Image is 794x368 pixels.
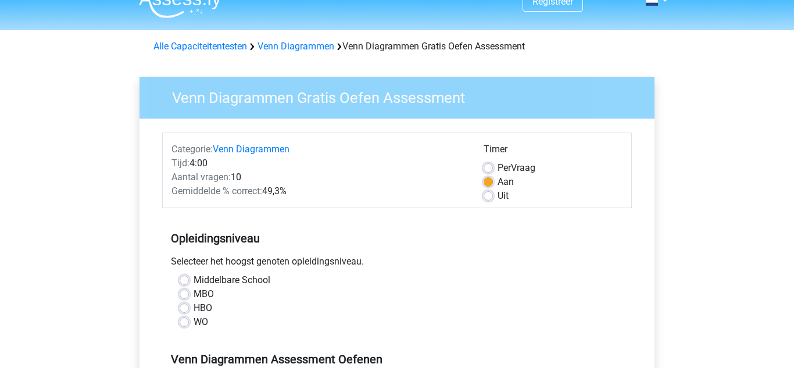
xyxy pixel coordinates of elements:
[163,184,475,198] div: 49,3%
[158,84,646,107] h3: Venn Diagrammen Gratis Oefen Assessment
[162,255,632,273] div: Selecteer het hoogst genoten opleidingsniveau.
[194,287,214,301] label: MBO
[484,142,623,161] div: Timer
[163,156,475,170] div: 4:00
[171,144,213,155] span: Categorie:
[171,352,623,366] h5: Venn Diagrammen Assessment Oefenen
[257,41,334,52] a: Venn Diagrammen
[213,144,289,155] a: Venn Diagrammen
[498,162,511,173] span: Per
[194,301,212,315] label: HBO
[153,41,247,52] a: Alle Capaciteitentesten
[149,40,645,53] div: Venn Diagrammen Gratis Oefen Assessment
[498,175,514,189] label: Aan
[498,189,509,203] label: Uit
[194,315,208,329] label: WO
[171,185,262,196] span: Gemiddelde % correct:
[163,170,475,184] div: 10
[171,158,189,169] span: Tijd:
[171,227,623,250] h5: Opleidingsniveau
[171,172,231,183] span: Aantal vragen:
[498,161,535,175] label: Vraag
[194,273,270,287] label: Middelbare School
